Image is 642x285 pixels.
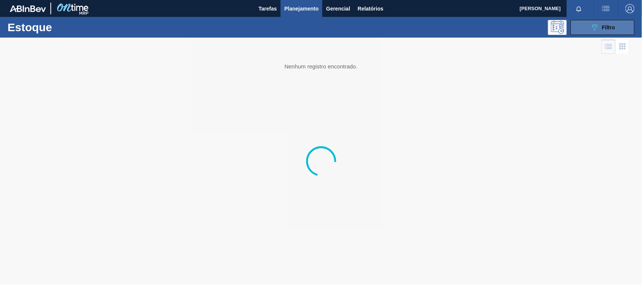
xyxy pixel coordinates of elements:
img: userActions [601,4,610,13]
h1: Estoque [8,23,118,32]
img: Logout [625,4,634,13]
span: Planejamento [284,4,319,13]
button: Filtro [571,20,634,35]
div: Pogramando: nenhum usuário selecionado [548,20,567,35]
span: Tarefas [258,4,277,13]
img: TNhmsLtSVTkK8tSr43FrP2fwEKptu5GPRR3wAAAABJRU5ErkJggg== [10,5,46,12]
span: Filtro [602,24,615,30]
button: Notificações [567,3,591,14]
span: Relatórios [358,4,383,13]
span: Gerencial [326,4,350,13]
